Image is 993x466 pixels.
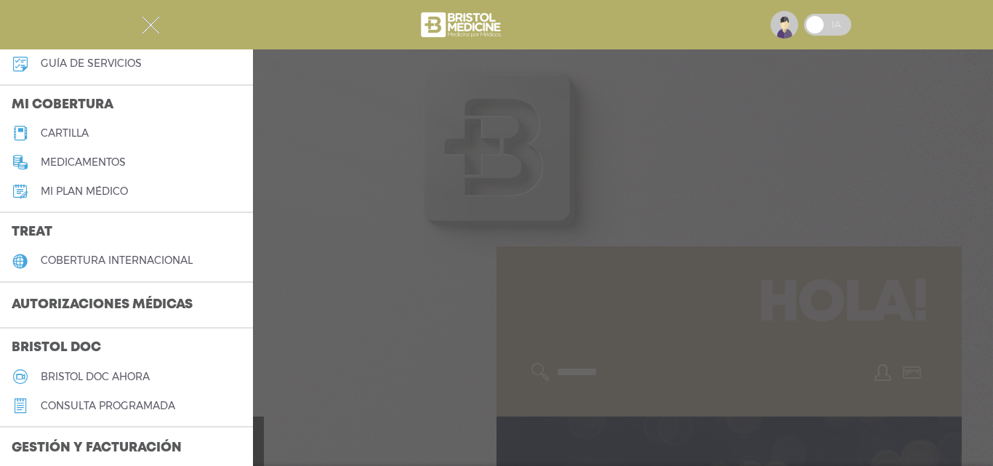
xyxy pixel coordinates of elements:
[41,185,128,198] h5: Mi plan médico
[41,156,126,169] h5: medicamentos
[41,127,89,140] h5: cartilla
[41,254,193,267] h5: cobertura internacional
[771,11,798,39] img: profile-placeholder.svg
[41,371,150,383] h5: Bristol doc ahora
[419,7,505,42] img: bristol-medicine-blanco.png
[142,16,160,34] img: Cober_menu-close-white.svg
[41,57,142,70] h5: guía de servicios
[41,400,175,412] h5: consulta programada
